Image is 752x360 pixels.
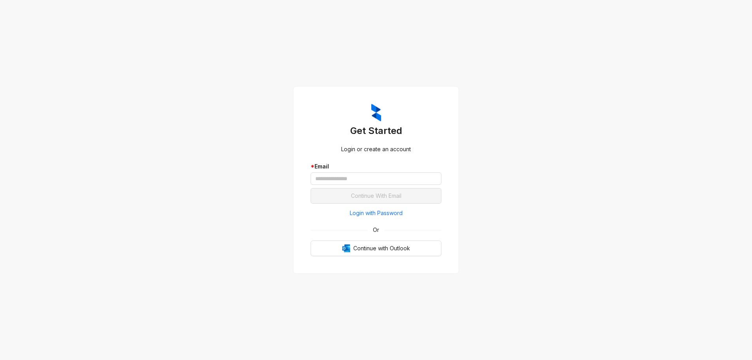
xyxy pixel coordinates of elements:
[311,207,441,219] button: Login with Password
[353,244,410,253] span: Continue with Outlook
[311,188,441,204] button: Continue With Email
[311,125,441,137] h3: Get Started
[371,104,381,122] img: ZumaIcon
[311,145,441,154] div: Login or create an account
[367,226,385,234] span: Or
[311,241,441,256] button: OutlookContinue with Outlook
[350,209,403,217] span: Login with Password
[342,244,350,252] img: Outlook
[311,162,441,171] div: Email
